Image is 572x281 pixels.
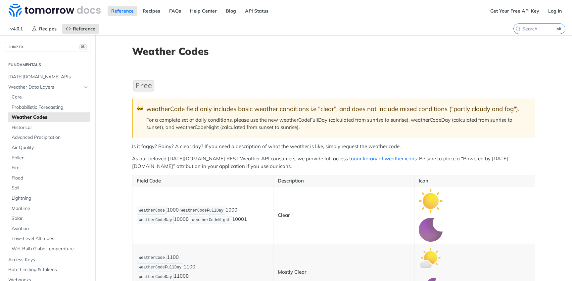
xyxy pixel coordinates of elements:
a: API Status [241,6,272,16]
h1: Weather Codes [132,45,535,57]
a: Maritime [8,204,90,214]
a: Wet Bulb Globe Temperature [8,244,90,254]
span: Probabilistic Forecasting [12,104,89,111]
a: Recipes [139,6,164,16]
strong: 0 [186,273,189,279]
span: Reference [73,26,95,32]
p: Description [278,177,410,185]
span: Expand image [419,254,443,261]
a: Historical [8,123,90,133]
a: Lightning [8,193,90,203]
span: Advanced Precipitation [12,134,89,141]
a: Solar [8,214,90,223]
a: Flood [8,173,90,183]
a: Advanced Precipitation [8,133,90,142]
a: [DATE][DOMAIN_NAME] APIs [5,72,90,82]
span: 🚧 [137,105,143,113]
button: JUMP TO⌘/ [5,42,90,52]
button: Hide subpages for Weather Data Layers [83,85,89,90]
span: ⌘/ [79,44,87,50]
p: Field Code [137,177,269,185]
p: Icon [419,177,531,185]
strong: Clear [278,212,290,218]
img: clear_day [419,189,443,213]
span: Fire [12,165,89,171]
a: Get Your Free API Key [487,6,543,16]
a: Reference [108,6,137,16]
span: Low-Level Altitudes [12,235,89,242]
span: weatherCodeDay [139,275,172,279]
span: Recipes [39,26,57,32]
a: Recipes [28,24,60,34]
a: Probabilistic Forecasting [8,102,90,112]
span: Solar [12,215,89,222]
a: Help Center [186,6,220,16]
p: 1000 1000 1000 1000 [137,206,269,225]
a: Weather Data LayersHide subpages for Weather Data Layers [5,82,90,92]
kbd: ⌘K [555,25,563,32]
span: Expand image [419,226,443,232]
a: Core [8,92,90,102]
span: Access Keys [8,257,89,263]
img: clear_night [419,218,443,242]
span: Air Quality [12,144,89,151]
a: Reference [62,24,99,34]
span: Weather Codes [12,114,89,121]
a: Rate Limiting & Tokens [5,265,90,275]
span: Soil [12,185,89,191]
span: weatherCode [139,256,165,260]
span: weatherCode [139,208,165,213]
svg: Search [515,26,521,31]
a: Pollen [8,153,90,163]
span: Weather Data Layers [8,84,82,91]
span: v4.0.1 [7,24,26,34]
img: mostly_clear_day [419,246,443,270]
a: Access Keys [5,255,90,265]
strong: 1 [244,216,247,222]
a: Log In [545,6,565,16]
span: Wet Bulb Globe Temperature [12,246,89,252]
span: Historical [12,124,89,131]
span: weatherCodeFullDay [139,265,182,270]
div: weatherCode field only includes basic weather conditions i.e "clear", and does not include mixed ... [146,105,529,113]
a: Low-Level Altitudes [8,234,90,244]
strong: 0 [186,216,189,222]
span: Flood [12,175,89,181]
a: our library of weather icons [354,155,417,162]
span: Rate Limiting & Tokens [8,266,89,273]
span: Maritime [12,205,89,212]
p: As our beloved [DATE][DOMAIN_NAME] REST Weather API consumers, we provide full access to . Be sur... [132,155,535,170]
p: Is it foggy? Rainy? A clear day? If you need a description of what the weather is like, simply re... [132,143,535,150]
a: FAQs [166,6,185,16]
span: weatherCodeFullDay [181,208,224,213]
span: Core [12,94,89,100]
a: Air Quality [8,143,90,153]
span: weatherCodeDay [139,218,172,222]
span: Aviation [12,225,89,232]
span: Pollen [12,155,89,161]
a: Blog [222,6,240,16]
a: Fire [8,163,90,173]
a: Soil [8,183,90,193]
a: Weather Codes [8,112,90,122]
img: Tomorrow.io Weather API Docs [9,4,101,17]
p: For a complete set of daily conditions, please use the new weatherCodeFullDay (calculated from su... [146,116,529,131]
span: [DATE][DOMAIN_NAME] APIs [8,74,89,80]
a: Aviation [8,224,90,234]
span: Expand image [419,197,443,204]
h2: Fundamentals [5,62,90,68]
span: Lightning [12,195,89,202]
strong: Mostly Clear [278,269,307,275]
span: weatherCodeNight [192,218,230,222]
